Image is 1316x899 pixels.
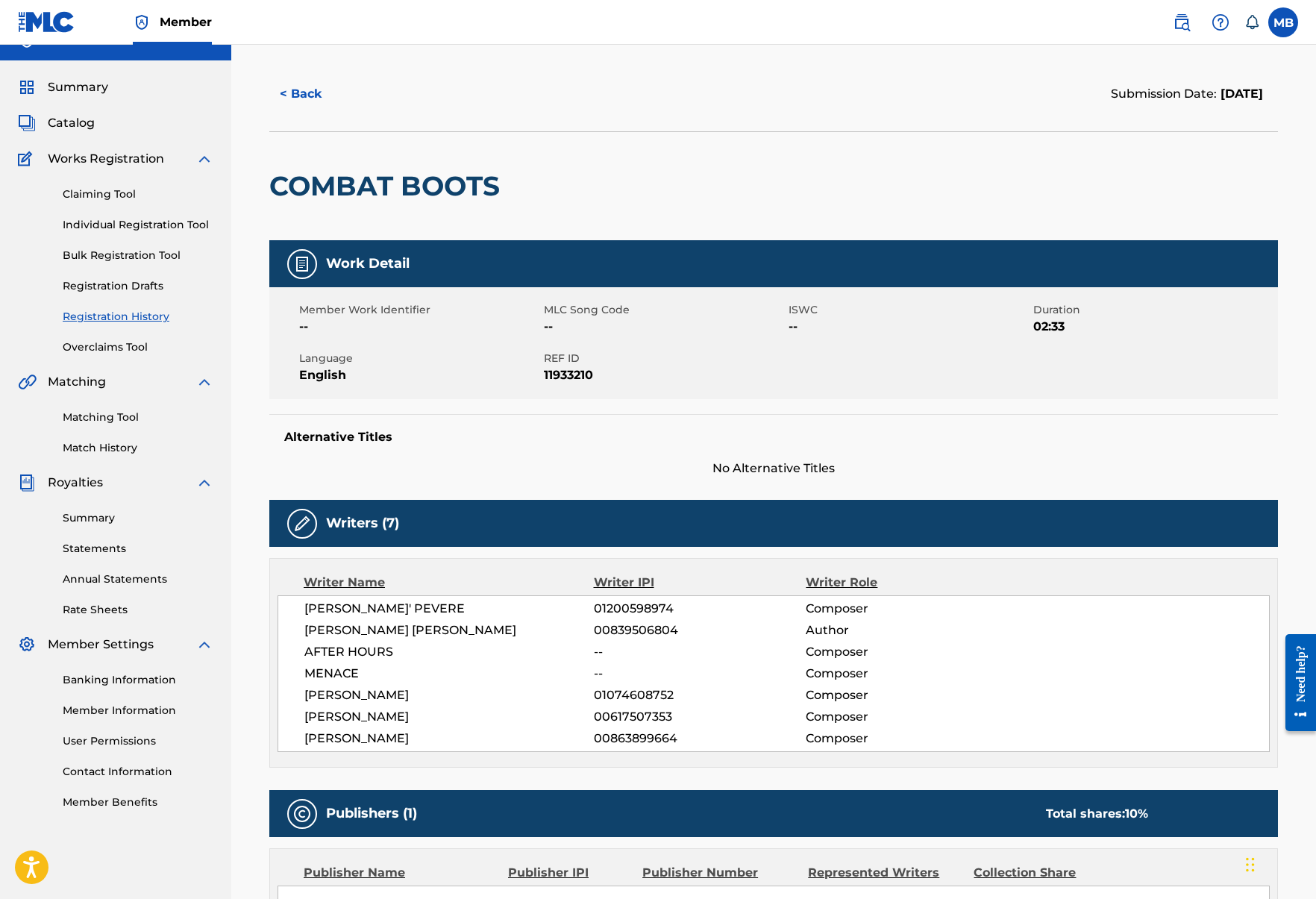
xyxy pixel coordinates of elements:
span: -- [594,643,806,661]
a: Annual Statements [63,571,213,587]
div: Collection Share [974,864,1118,882]
img: Matching [18,373,37,391]
span: -- [299,318,540,336]
img: search [1173,13,1191,31]
div: Represented Writers [808,864,962,882]
span: Composer [806,730,999,748]
span: Member [160,13,212,31]
button: < Back [269,75,359,113]
span: -- [594,665,806,683]
span: [PERSON_NAME] [304,708,594,726]
img: Summary [18,78,36,96]
span: REF ID [544,351,785,366]
span: [PERSON_NAME] [304,730,594,748]
span: Royalties [48,474,103,492]
span: Matching [48,373,106,391]
span: -- [544,318,785,336]
img: expand [195,150,213,168]
img: Top Rightsholder [133,13,151,31]
div: Submission Date: [1111,85,1263,103]
span: Works Registration [48,150,164,168]
span: Author [806,621,999,639]
a: Match History [63,440,213,456]
span: Catalog [48,114,95,132]
a: Member Benefits [63,795,213,810]
a: Member Information [63,703,213,718]
a: Overclaims Tool [63,339,213,355]
span: Composer [806,686,999,704]
span: Duration [1033,302,1274,318]
div: Writer Name [304,574,594,592]
h5: Writers (7) [326,515,399,532]
span: Summary [48,78,108,96]
span: Member Settings [48,636,154,654]
span: MLC Song Code [544,302,785,318]
img: Works Registration [18,150,37,168]
img: Catalog [18,114,36,132]
a: Summary [63,510,213,526]
span: [PERSON_NAME] [PERSON_NAME] [304,621,594,639]
a: Registration History [63,309,213,325]
h5: Publishers (1) [326,805,417,822]
div: Writer Role [806,574,999,592]
span: -- [789,318,1030,336]
img: Writers [293,515,311,533]
a: Claiming Tool [63,187,213,202]
span: English [299,366,540,384]
img: expand [195,474,213,492]
span: 01200598974 [594,600,806,618]
img: help [1212,13,1229,31]
img: MLC Logo [18,11,75,33]
span: Composer [806,643,999,661]
iframe: Chat Widget [1241,827,1316,899]
span: 11933210 [544,366,785,384]
a: Registration Drafts [63,278,213,294]
a: Public Search [1167,7,1197,37]
span: 02:33 [1033,318,1274,336]
div: Publisher IPI [508,864,631,882]
img: Publishers [293,805,311,823]
a: Contact Information [63,764,213,780]
span: [PERSON_NAME] [304,686,594,704]
a: Bulk Registration Tool [63,248,213,263]
span: 00863899664 [594,730,806,748]
span: Member Work Identifier [299,302,540,318]
div: User Menu [1268,7,1298,37]
span: MENACE [304,665,594,683]
img: Work Detail [293,255,311,273]
a: Banking Information [63,672,213,688]
img: Member Settings [18,636,36,654]
a: SummarySummary [18,78,108,96]
h5: Work Detail [326,255,410,272]
a: CatalogCatalog [18,114,95,132]
span: 01074608752 [594,686,806,704]
span: 00617507353 [594,708,806,726]
span: [PERSON_NAME]' PEVERE [304,600,594,618]
span: Language [299,351,540,366]
h5: Alternative Titles [284,430,1263,445]
div: Writer IPI [594,574,806,592]
div: Publisher Name [304,864,497,882]
div: Publisher Number [642,864,797,882]
a: User Permissions [63,733,213,749]
div: Total shares: [1046,805,1148,823]
span: ISWC [789,302,1030,318]
span: No Alternative Titles [269,460,1278,477]
img: Royalties [18,474,36,492]
a: Rate Sheets [63,602,213,618]
span: [DATE] [1217,87,1263,101]
div: Drag [1246,842,1255,887]
span: AFTER HOURS [304,643,594,661]
a: Matching Tool [63,410,213,425]
img: expand [195,636,213,654]
img: expand [195,373,213,391]
a: Statements [63,541,213,557]
span: Composer [806,600,999,618]
h2: COMBAT BOOTS [269,169,507,203]
span: 00839506804 [594,621,806,639]
span: Composer [806,708,999,726]
div: Notifications [1244,15,1259,30]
